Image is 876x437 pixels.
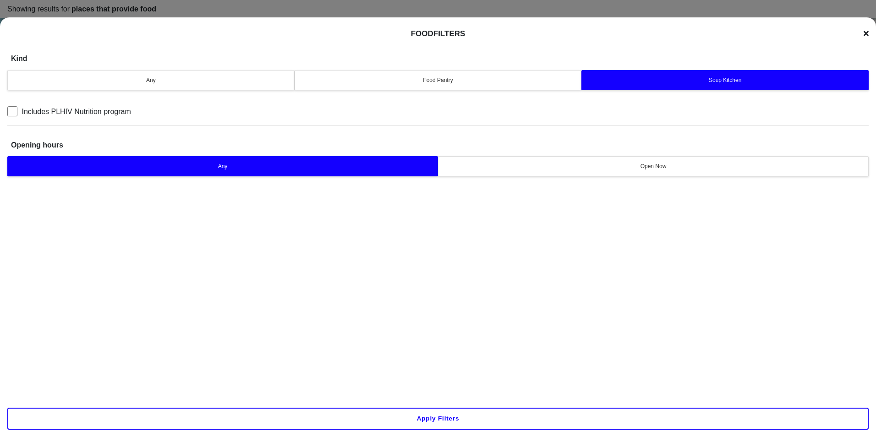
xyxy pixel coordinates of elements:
button: Soup Kitchen [581,70,869,90]
div: Open Now [444,162,863,170]
div: Any [13,76,289,84]
button: Food Pantry [295,70,582,90]
h1: Kind [11,39,27,68]
h1: Food Filters [411,29,465,38]
button: Open Now [438,156,869,176]
button: Any [7,156,438,176]
span: Includes PLHIV Nutrition program [22,107,131,115]
button: Any [7,70,295,90]
input: Includes PLHIV Nutrition program [7,106,17,116]
button: Apply filters [7,408,869,430]
div: Soup Kitchen [587,76,863,84]
div: Food Pantry [301,76,576,84]
div: Any [13,162,432,170]
h1: Opening hours [11,126,63,154]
